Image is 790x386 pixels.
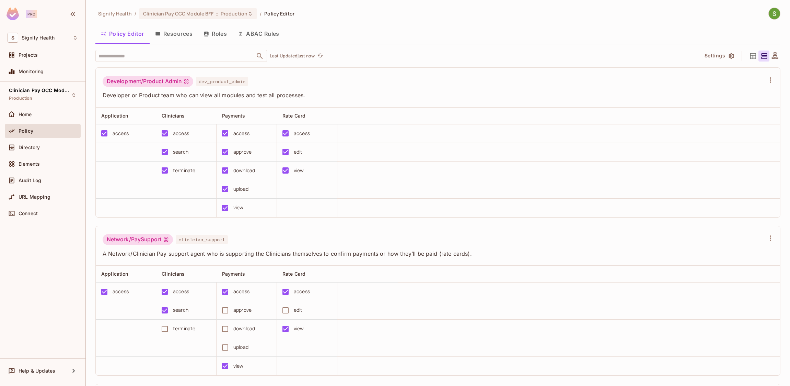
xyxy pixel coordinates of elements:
[113,288,129,295] div: access
[26,10,37,18] div: Pro
[176,235,228,244] span: clinician_support
[198,25,232,42] button: Roles
[7,23,82,37] span: Policies are enforced on users of your app.
[233,306,252,314] div: approve
[260,10,262,17] li: /
[282,113,305,119] span: Rate Card
[294,167,304,174] div: view
[233,167,255,174] div: download
[196,77,248,86] span: dev_product_admin
[162,271,185,277] span: Clinicians
[233,325,255,332] div: download
[216,11,218,16] span: :
[264,10,294,17] span: Policy Editor
[173,148,188,156] div: search
[282,271,305,277] span: Rate Card
[233,130,249,137] div: access
[8,33,18,43] span: S
[19,52,38,58] span: Projects
[162,113,185,119] span: Clinicians
[19,145,40,150] span: Directory
[103,91,765,99] span: Developer or Product team who can view all modules and test all processes.
[294,325,304,332] div: view
[9,88,71,93] span: Clinician Pay OCC Module BFF
[232,25,285,42] button: ABAC Rules
[135,10,136,17] li: /
[95,25,150,42] button: Policy Editor
[92,5,95,13] div: Close tooltip
[103,76,193,87] div: Development/Product Admin
[222,113,245,119] span: Payments
[19,194,50,200] span: URL Mapping
[173,288,189,295] div: access
[19,69,44,74] span: Monitoring
[173,325,195,332] div: terminate
[19,211,38,216] span: Connect
[9,96,33,101] span: Production
[221,10,247,17] span: Production
[101,271,128,277] span: Application
[92,6,95,12] a: ×
[233,185,248,193] div: upload
[317,53,323,59] span: refresh
[233,204,244,211] div: view
[270,53,315,59] p: Last Updated just now
[222,271,245,277] span: Payments
[143,10,213,17] span: Clinician Pay OCC Module BFF
[113,130,129,137] div: access
[315,52,324,60] span: Click to refresh data
[101,113,128,119] span: Application
[103,234,173,245] div: Network/PaySupport
[73,40,92,50] a: Next
[103,250,765,257] span: A Network/Clinician Pay support agent who is supporting the Clinicians themselves to confirm paym...
[19,178,41,183] span: Audit Log
[255,51,265,61] button: Open
[233,343,248,351] div: upload
[294,148,303,156] div: edit
[173,306,188,314] div: search
[769,8,780,19] img: Sangeeta Shah
[294,306,303,314] div: edit
[150,25,198,42] button: Resources
[19,161,40,167] span: Elements
[22,35,55,41] span: Workspace: Signify Health
[316,52,324,60] button: refresh
[19,128,33,134] span: Policy
[233,362,244,370] div: view
[7,8,19,20] img: SReyMgAAAABJRU5ErkJggg==
[173,130,189,137] div: access
[233,288,249,295] div: access
[7,10,72,19] span: Add Your First User
[19,368,55,374] span: Help & Updates
[98,10,132,17] span: the active workspace
[173,167,195,174] div: terminate
[233,148,252,156] div: approve
[294,288,310,295] div: access
[19,112,32,117] span: Home
[294,130,310,137] div: access
[702,51,736,62] button: Settings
